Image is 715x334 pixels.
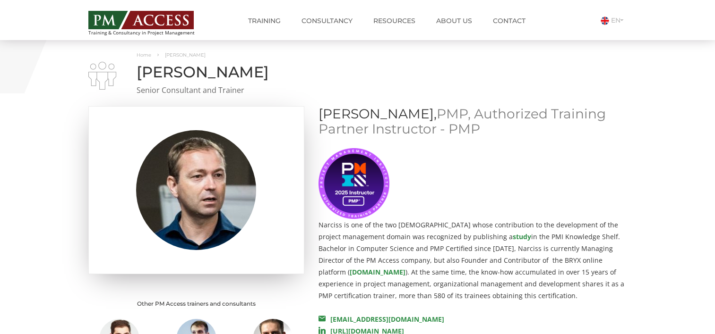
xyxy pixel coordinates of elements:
a: About us [429,11,479,30]
a: [EMAIL_ADDRESS][DOMAIN_NAME] [319,315,444,324]
img: PM ACCESS - Echipa traineri si consultanti certificati PMP: Narciss Popescu, Mihai Olaru, Monica ... [88,11,194,29]
img: Engleza [601,17,609,25]
a: Consultancy [294,11,360,30]
h1: [PERSON_NAME] [88,64,627,80]
a: EN [601,16,627,25]
img: NARCISS POPESCU [88,62,116,90]
p: [PERSON_NAME], [319,106,627,136]
p: Narciss is one of the two [DEMOGRAPHIC_DATA] whose contribution to the development of the project... [319,148,627,301]
a: study [513,232,531,241]
span: Training & Consultancy in Project Management [88,30,213,35]
p: Senior Consultant and Trainer [88,85,627,96]
span: PMP, Authorized Training Partner Instructor - PMP [319,106,606,137]
span: [PERSON_NAME] [165,52,206,58]
a: Home [137,52,151,58]
a: [DOMAIN_NAME] [350,267,405,276]
a: Resources [366,11,422,30]
a: Training & Consultancy in Project Management [88,8,213,35]
a: Contact [486,11,533,30]
p: Other PM Access trainers and consultants [88,298,305,309]
a: Training [241,11,288,30]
